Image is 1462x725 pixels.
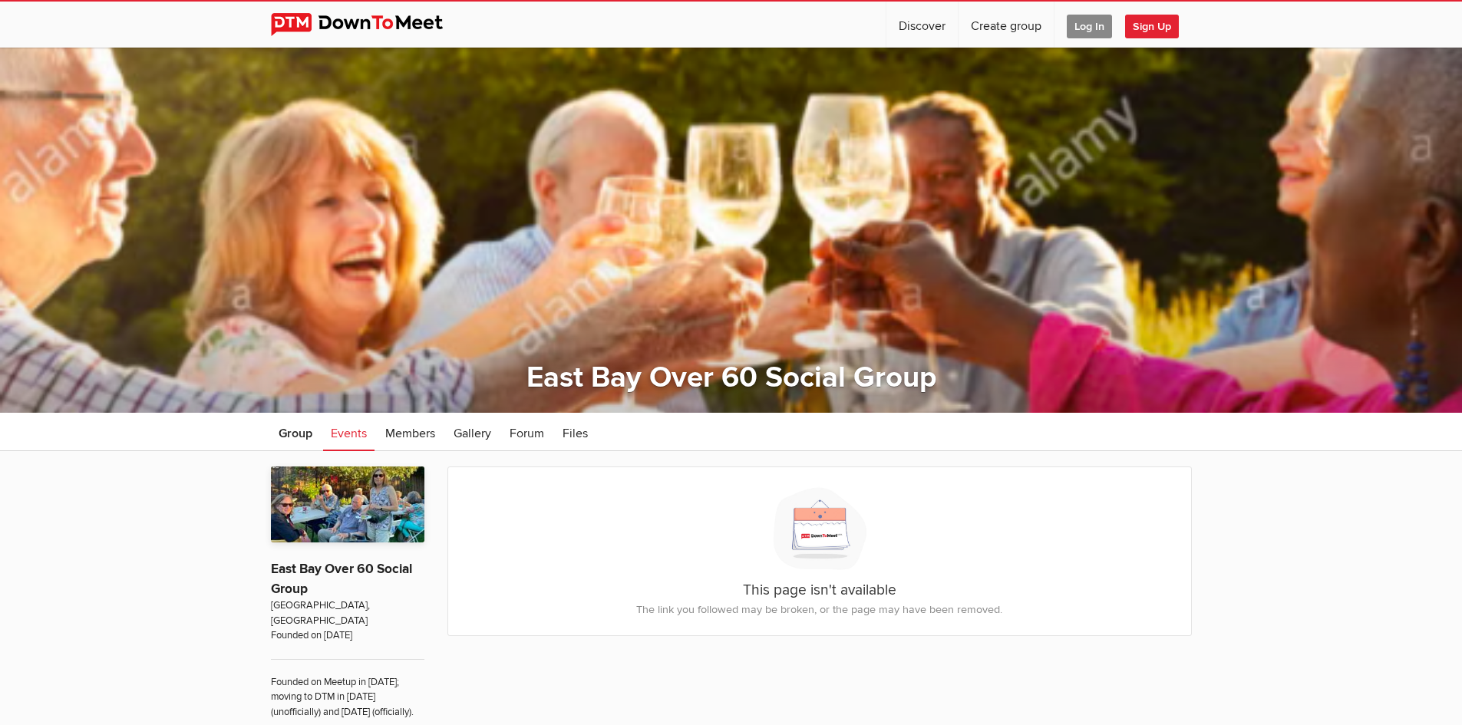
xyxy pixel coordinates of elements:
[563,426,588,441] span: Files
[323,413,375,451] a: Events
[271,561,412,597] a: East Bay Over 60 Social Group
[464,601,1176,618] p: The link you followed may be broken, or the page may have been removed.
[502,413,552,451] a: Forum
[1125,15,1179,38] span: Sign Up
[526,360,936,395] a: East Bay Over 60 Social Group
[271,628,424,643] span: Founded on [DATE]
[271,598,424,628] span: [GEOGRAPHIC_DATA], [GEOGRAPHIC_DATA]
[448,467,1191,634] div: This page isn't available
[385,426,435,441] span: Members
[1067,15,1112,38] span: Log In
[1054,2,1124,48] a: Log In
[271,413,320,451] a: Group
[454,426,491,441] span: Gallery
[446,413,499,451] a: Gallery
[271,466,424,542] img: East Bay Over 60 Social Group
[378,413,443,451] a: Members
[959,2,1054,48] a: Create group
[271,659,424,720] span: Founded on Meetup in [DATE]; moving to DTM in [DATE] (unofficially) and [DATE] (officially).
[331,426,367,441] span: Events
[510,426,544,441] span: Forum
[886,2,958,48] a: Discover
[271,13,467,36] img: DownToMeet
[279,426,312,441] span: Group
[1125,2,1191,48] a: Sign Up
[555,413,596,451] a: Files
